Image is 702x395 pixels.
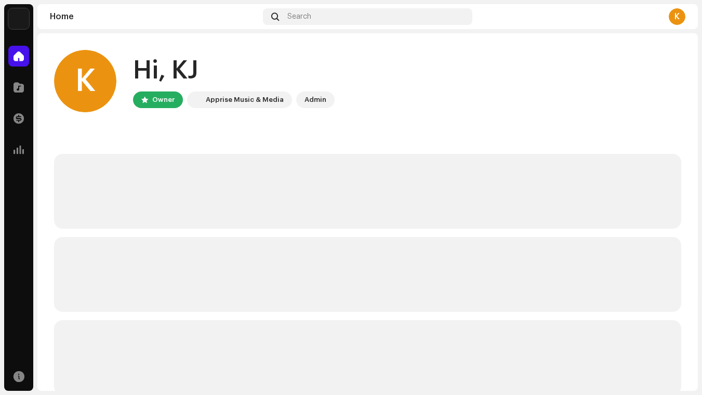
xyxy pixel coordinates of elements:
[8,8,29,29] img: 1c16f3de-5afb-4452-805d-3f3454e20b1b
[287,12,311,21] span: Search
[669,8,685,25] div: K
[54,50,116,112] div: K
[189,94,202,106] img: 1c16f3de-5afb-4452-805d-3f3454e20b1b
[50,12,259,21] div: Home
[152,94,175,106] div: Owner
[304,94,326,106] div: Admin
[133,54,335,87] div: Hi, KJ
[206,94,284,106] div: Apprise Music & Media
